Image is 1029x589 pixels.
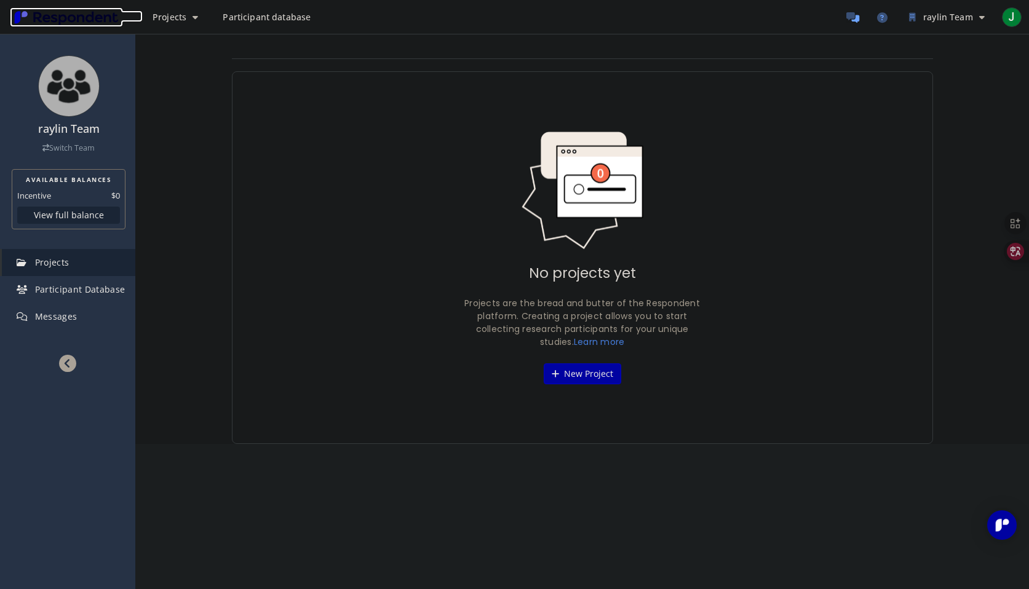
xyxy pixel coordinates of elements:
[870,5,894,30] a: Help and support
[1002,7,1022,27] span: J
[17,175,120,184] h2: AVAILABLE BALANCES
[10,7,123,28] img: Respondent
[544,363,621,384] button: New Project
[17,189,51,202] dt: Incentive
[459,297,705,349] p: Projects are the bread and butter of the Respondent platform. Creating a project allows you to st...
[17,207,120,224] button: View full balance
[840,5,865,30] a: Message participants
[999,6,1024,28] button: J
[8,123,129,135] h4: raylin Team
[42,143,95,153] a: Switch Team
[153,11,186,23] span: Projects
[12,169,125,229] section: Balance summary
[35,310,77,322] span: Messages
[899,6,995,28] button: raylin Team
[574,336,625,348] a: Learn more
[38,55,100,117] img: team_avatar_256.png
[213,6,320,28] a: Participant database
[111,189,120,202] dd: $0
[923,11,973,23] span: raylin Team
[35,256,70,268] span: Projects
[987,510,1017,540] div: Open Intercom Messenger
[143,6,208,28] button: Projects
[529,265,636,282] h2: No projects yet
[521,131,644,250] img: No projects indicator
[223,11,311,23] span: Participant database
[35,283,125,295] span: Participant Database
